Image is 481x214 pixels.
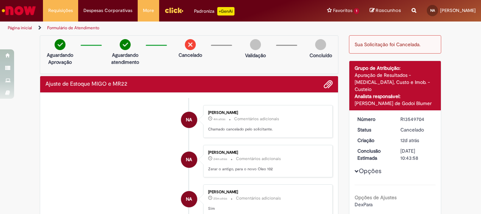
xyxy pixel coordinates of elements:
[194,7,235,16] div: Padroniza
[120,39,131,50] img: check-circle-green.png
[355,65,436,72] div: Grupo de Atribuição:
[355,201,373,208] span: DexPara
[400,126,433,133] div: Cancelado
[352,116,395,123] dt: Número
[440,7,476,13] span: [PERSON_NAME]
[236,195,281,201] small: Comentários adicionais
[352,126,395,133] dt: Status
[324,80,333,89] button: Adicionar anexos
[143,7,154,14] span: More
[1,4,37,18] img: ServiceNow
[250,39,261,50] img: img-circle-grey.png
[186,111,192,128] span: NA
[430,8,435,13] span: NA
[236,156,281,162] small: Comentários adicionais
[181,191,197,207] div: Nielsen Pereira Alves
[333,7,352,14] span: Favoritos
[55,39,65,50] img: check-circle-green.png
[355,100,436,107] div: [PERSON_NAME] de Godoi Blumer
[355,194,396,201] b: Opções de Ajustes
[355,72,436,93] div: Apuração de Resultados - [MEDICAL_DATA], Custo e Imob. - Custeio
[185,39,196,50] img: remove.png
[186,191,192,208] span: NA
[43,51,77,66] p: Aguardando Aprovação
[310,52,332,59] p: Concluído
[400,137,419,143] time: 19/09/2025 10:04:25
[83,7,132,14] span: Despesas Corporativas
[47,25,99,31] a: Formulário de Atendimento
[349,35,442,54] div: Sua Solicitação foi Cancelada.
[108,51,142,66] p: Aguardando atendimento
[208,111,325,115] div: [PERSON_NAME]
[208,190,325,194] div: [PERSON_NAME]
[354,8,359,14] span: 1
[208,151,325,155] div: [PERSON_NAME]
[208,127,325,132] p: Chamado cancelado pelo solicitante.
[45,81,127,87] h2: Ajuste de Estoque MIGO e MR22 Histórico de tíquete
[48,7,73,14] span: Requisições
[376,7,401,14] span: Rascunhos
[208,206,325,212] p: Sim
[352,147,395,161] dt: Conclusão Estimada
[213,157,227,161] time: 30/09/2025 10:40:16
[234,116,279,122] small: Comentários adicionais
[186,151,192,168] span: NA
[400,137,433,144] div: 19/09/2025 10:04:25
[355,93,436,100] div: Analista responsável:
[213,196,227,201] time: 30/09/2025 10:39:30
[400,137,419,143] span: 12d atrás
[245,52,266,59] p: Validação
[5,22,316,35] ul: Trilhas de página
[181,112,197,128] div: Nielsen Pereira Alves
[181,152,197,168] div: Nielsen Pereira Alves
[217,7,235,16] p: +GenAi
[164,5,183,16] img: click_logo_yellow_360x200.png
[400,147,433,161] div: [DATE] 10:43:58
[213,117,225,121] time: 30/09/2025 11:00:46
[213,196,227,201] span: 25m atrás
[370,7,401,14] a: Rascunhos
[208,166,325,172] p: Zerar o antigo, para o novo Oleo 102
[179,51,202,59] p: Cancelado
[400,116,433,123] div: R13549704
[213,117,225,121] span: 4m atrás
[8,25,32,31] a: Página inicial
[315,39,326,50] img: img-circle-grey.png
[352,137,395,144] dt: Criação
[213,157,227,161] span: 24m atrás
